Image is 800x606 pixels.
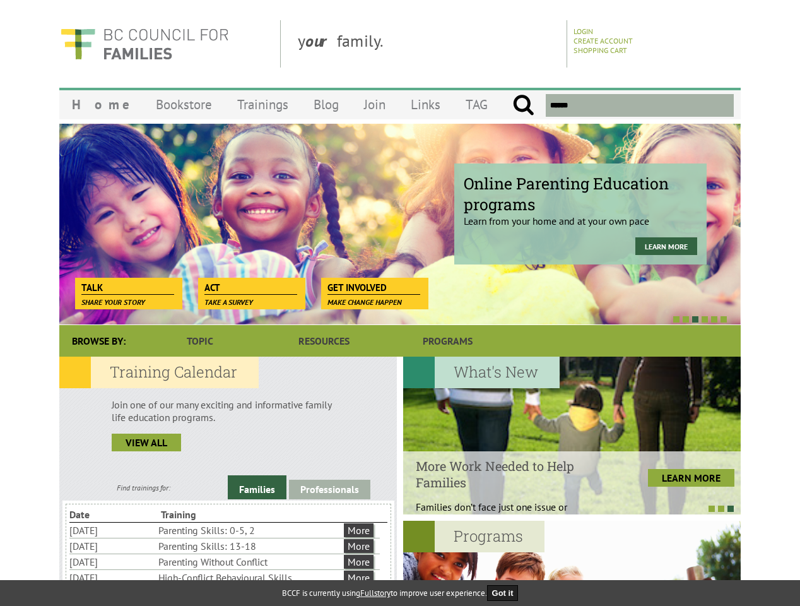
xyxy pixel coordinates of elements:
div: Find trainings for: [59,483,228,492]
span: Act [204,281,297,295]
li: Training [161,507,250,522]
a: LEARN MORE [648,469,734,487]
span: Take a survey [204,297,253,307]
a: Login [574,27,593,36]
a: Links [398,90,453,119]
a: Trainings [225,90,301,119]
a: view all [112,434,181,451]
h2: Programs [403,521,544,552]
p: Join one of our many exciting and informative family life education programs. [112,398,344,424]
span: Get Involved [327,281,420,295]
h4: More Work Needed to Help Families [416,458,604,490]
a: More [344,571,374,585]
span: Share your story [81,297,145,307]
a: Resources [262,325,385,357]
a: Create Account [574,36,633,45]
input: Submit [512,94,534,117]
li: Parenting Skills: 0-5, 2 [158,523,341,538]
a: More [344,539,374,553]
li: Parenting Skills: 13-18 [158,538,341,554]
button: Got it [487,585,519,601]
a: Topic [138,325,262,357]
a: Programs [386,325,510,357]
a: Talk Share your story [75,278,180,295]
span: Make change happen [327,297,402,307]
a: Professionals [289,480,370,499]
a: TAG [453,90,500,119]
a: Families [228,475,286,499]
li: [DATE] [69,570,156,585]
li: High-Conflict Behavioural Skills [158,570,341,585]
a: Learn more [635,237,697,255]
a: Act Take a survey [198,278,303,295]
li: [DATE] [69,554,156,569]
a: Fullstory [360,588,391,598]
img: BC Council for FAMILIES [59,20,230,68]
h2: What's New [403,357,560,388]
span: Talk [81,281,174,295]
a: More [344,523,374,537]
div: y family. [288,20,567,68]
li: Date [69,507,158,522]
a: Bookstore [143,90,225,119]
strong: our [305,30,337,51]
p: Families don’t face just one issue or problem;... [416,501,604,526]
li: [DATE] [69,523,156,538]
a: More [344,555,374,569]
li: Parenting Without Conflict [158,554,341,569]
li: [DATE] [69,538,156,554]
div: Browse By: [59,325,138,357]
span: Online Parenting Education programs [464,173,697,215]
h2: Training Calendar [59,357,259,388]
a: Blog [301,90,351,119]
a: Shopping Cart [574,45,627,55]
a: Home [59,90,143,119]
a: Get Involved Make change happen [321,278,426,295]
a: Join [351,90,398,119]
